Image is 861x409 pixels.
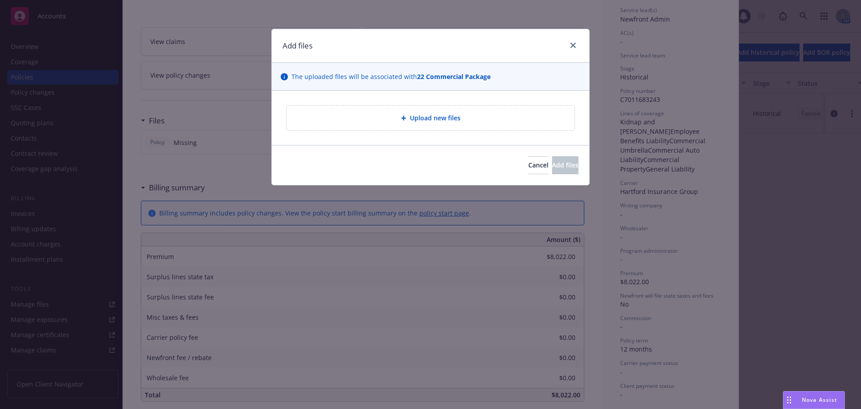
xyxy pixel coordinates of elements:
span: Cancel [528,161,548,169]
div: Drag to move [783,391,795,409]
span: Nova Assist [802,396,837,404]
button: Cancel [528,156,548,174]
span: Add files [552,161,578,169]
button: Nova Assist [783,391,845,409]
button: Add files [552,156,578,174]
